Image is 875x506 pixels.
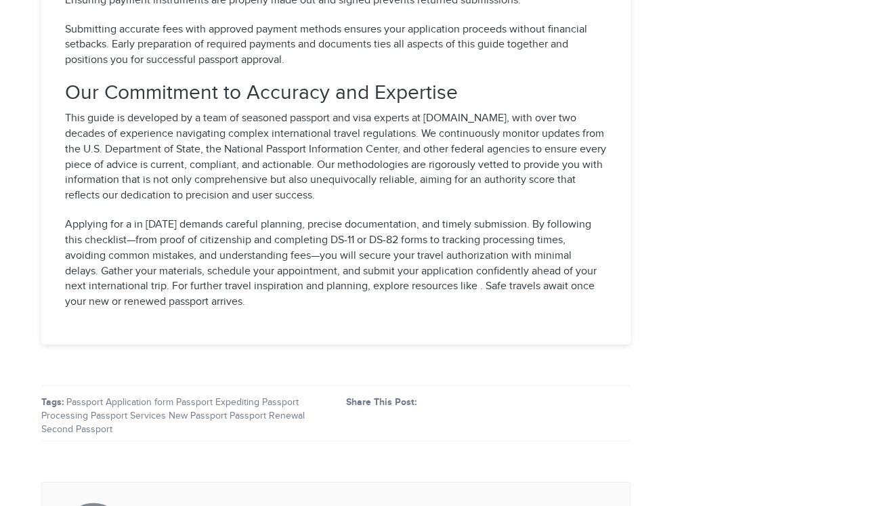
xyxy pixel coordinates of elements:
a: Passport Renewal [230,410,305,421]
strong: Share This Post: [346,396,417,408]
p: This guide is developed by a team of seasoned passport and visa experts at [DOMAIN_NAME], with ov... [65,111,607,204]
p: Applying for a in [DATE] demands careful planning, precise documentation, and timely submission. ... [65,217,607,310]
a: Second Passport [41,424,112,435]
p: Submitting accurate fees with approved payment methods ensures your application proceeds without ... [65,22,607,69]
a: Passport Services [91,410,166,421]
a: Passport Application form [66,397,173,408]
a: New Passport [169,410,227,421]
strong: Tags: [41,396,64,408]
a: Passport Expediting [176,397,259,408]
h2: Our Commitment to Accuracy and Expertise [65,82,607,104]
